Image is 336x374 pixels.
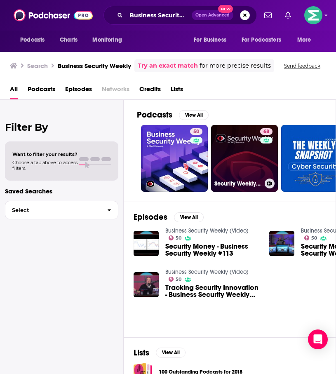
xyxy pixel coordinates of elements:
[192,10,233,20] button: Open AdvancedNew
[242,34,281,46] span: For Podcasters
[134,348,149,358] h2: Lists
[5,121,118,133] h2: Filter By
[165,268,249,275] a: Business Security Weekly (Video)
[176,236,181,240] span: 50
[282,8,294,22] a: Show notifications dropdown
[58,62,131,70] h3: Business Security Weekly
[304,6,322,24] img: User Profile
[5,201,118,219] button: Select
[14,7,93,23] img: Podchaser - Follow, Share and Rate Podcasts
[297,34,311,46] span: More
[103,6,257,25] div: Search podcasts, credits, & more...
[5,207,101,213] span: Select
[60,34,78,46] span: Charts
[165,284,259,298] a: Tracking Security Innovation - Business Security Weekly #82
[311,236,317,240] span: 50
[176,278,181,281] span: 50
[12,151,78,157] span: Want to filter your results?
[102,82,129,99] span: Networks
[200,61,271,71] span: for more precise results
[141,125,208,192] a: 50
[28,82,55,99] a: Podcasts
[137,110,172,120] h2: Podcasts
[134,212,204,222] a: EpisodesView All
[139,82,161,99] a: Credits
[218,5,233,13] span: New
[65,82,92,99] a: Episodes
[138,61,198,71] a: Try an exact match
[304,6,322,24] span: Logged in as LKassela
[87,32,132,48] button: open menu
[291,32,322,48] button: open menu
[27,62,48,70] h3: Search
[211,125,278,192] a: 68Security Weekly Podcast Network (Video)
[304,6,322,24] button: Show profile menu
[165,227,249,234] a: Business Security Weekly (Video)
[308,329,328,349] div: Open Intercom Messenger
[171,82,183,99] a: Lists
[263,128,269,136] span: 68
[193,128,199,136] span: 50
[134,231,159,256] img: Security Money - Business Security Weekly #113
[54,32,82,48] a: Charts
[236,32,293,48] button: open menu
[165,243,259,257] a: Security Money - Business Security Weekly #113
[92,34,122,46] span: Monitoring
[137,110,209,120] a: PodcastsView All
[126,9,192,22] input: Search podcasts, credits, & more...
[304,235,317,240] a: 50
[169,277,182,282] a: 50
[214,180,261,187] h3: Security Weekly Podcast Network (Video)
[269,231,294,256] img: Security Money - Business Security Weekly #124
[188,32,237,48] button: open menu
[179,110,209,120] button: View All
[12,160,78,171] span: Choose a tab above to access filters.
[195,13,230,17] span: Open Advanced
[169,235,182,240] a: 50
[156,348,186,358] button: View All
[194,34,226,46] span: For Business
[174,212,204,222] button: View All
[14,32,55,48] button: open menu
[282,62,323,69] button: Send feedback
[190,128,202,135] a: 50
[134,348,186,358] a: ListsView All
[134,212,167,222] h2: Episodes
[20,34,45,46] span: Podcasts
[134,272,159,297] img: Tracking Security Innovation - Business Security Weekly #82
[5,187,118,195] p: Saved Searches
[261,8,275,22] a: Show notifications dropdown
[10,82,18,99] a: All
[260,128,273,135] a: 68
